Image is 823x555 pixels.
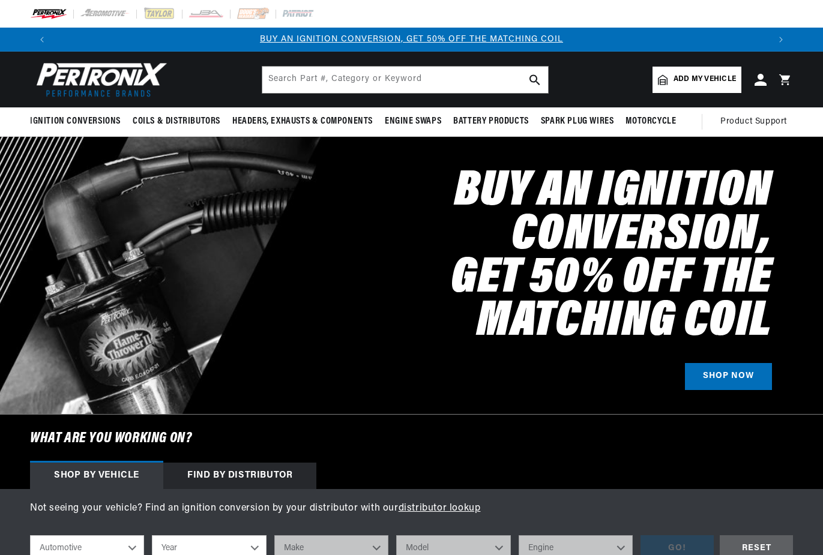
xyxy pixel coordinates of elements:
div: Announcement [54,33,769,46]
summary: Battery Products [447,107,535,136]
summary: Headers, Exhausts & Components [226,107,379,136]
summary: Motorcycle [620,107,682,136]
a: SHOP NOW [685,363,772,390]
summary: Spark Plug Wires [535,107,620,136]
span: Motorcycle [626,115,676,128]
div: Find by Distributor [163,463,316,489]
summary: Coils & Distributors [127,107,226,136]
span: Add my vehicle [674,74,736,85]
button: search button [522,67,548,93]
a: Add my vehicle [653,67,741,93]
span: Spark Plug Wires [541,115,614,128]
div: 1 of 3 [54,33,769,46]
span: Product Support [720,115,787,128]
span: Ignition Conversions [30,115,121,128]
button: Translation missing: en.sections.announcements.previous_announcement [30,28,54,52]
summary: Ignition Conversions [30,107,127,136]
a: distributor lookup [399,503,481,513]
input: Search Part #, Category or Keyword [262,67,548,93]
button: Translation missing: en.sections.announcements.next_announcement [769,28,793,52]
img: Pertronix [30,59,168,100]
h2: Buy an Ignition Conversion, Get 50% off the Matching Coil [259,170,772,344]
span: Headers, Exhausts & Components [232,115,373,128]
span: Coils & Distributors [133,115,220,128]
summary: Engine Swaps [379,107,447,136]
p: Not seeing your vehicle? Find an ignition conversion by your distributor with our [30,501,793,517]
a: BUY AN IGNITION CONVERSION, GET 50% OFF THE MATCHING COIL [260,35,563,44]
span: Engine Swaps [385,115,441,128]
span: Battery Products [453,115,529,128]
summary: Product Support [720,107,793,136]
div: Shop by vehicle [30,463,163,489]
